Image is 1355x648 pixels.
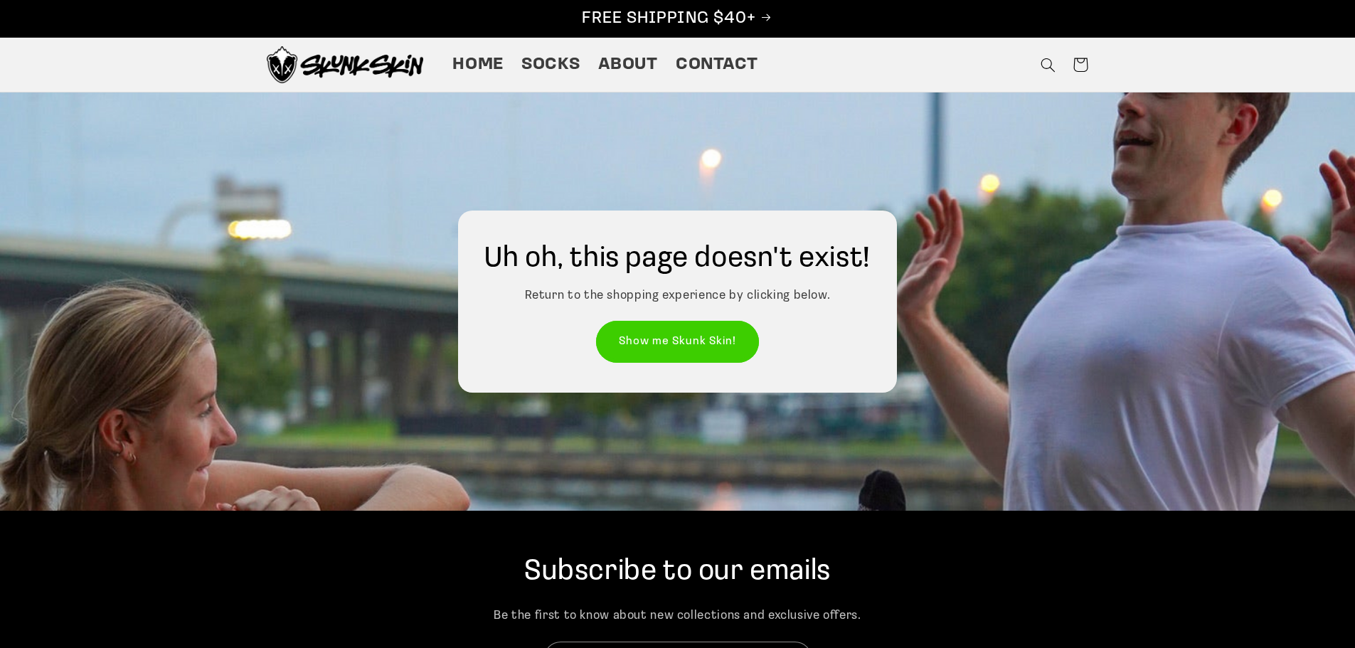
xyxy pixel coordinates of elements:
summary: Search [1031,48,1064,81]
span: Socks [521,54,580,76]
span: Uh oh, this page doesn't exist! [484,245,871,273]
a: Show me Skunk Skin! [596,321,759,363]
span: Home [452,54,504,76]
span: About [598,54,658,76]
a: Socks [513,45,589,85]
a: Home [444,45,513,85]
span: Contact [676,54,758,76]
p: FREE SHIPPING $40+ [15,8,1340,30]
span: Return to the shopping experience by clicking below. [525,290,831,302]
img: Skunk Skin Anti-Odor Socks. [267,46,423,83]
a: Contact [666,45,767,85]
p: Be the first to know about new collections and exclusive offers. [416,605,939,627]
h2: Subscribe to our emails [68,553,1288,590]
a: About [589,45,666,85]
